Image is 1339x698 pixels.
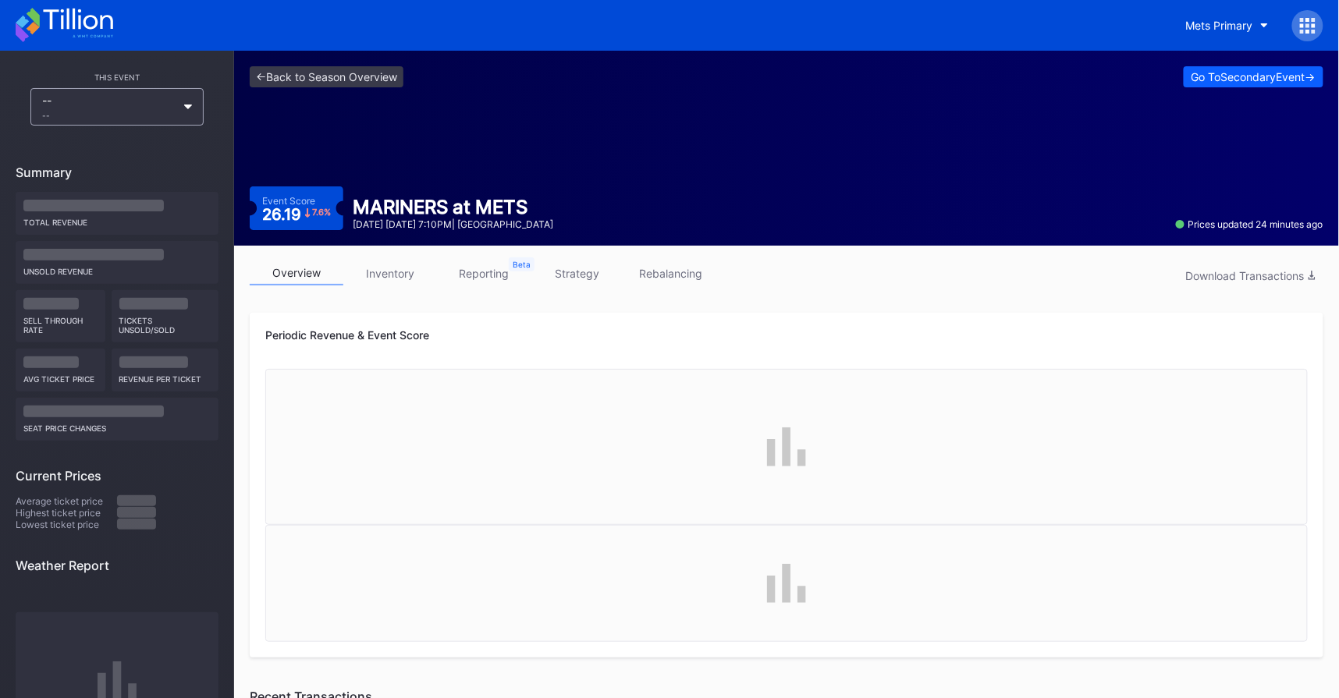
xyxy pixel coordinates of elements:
div: Event Score [262,195,315,207]
div: This Event [16,73,218,82]
a: <-Back to Season Overview [250,66,403,87]
div: -- [42,111,176,120]
div: Avg ticket price [23,368,98,384]
button: Go ToSecondaryEvent-> [1184,66,1323,87]
div: -- [42,94,176,120]
div: Periodic Revenue & Event Score [265,328,1308,342]
div: seat price changes [23,417,211,433]
div: Total Revenue [23,211,211,227]
div: Tickets Unsold/Sold [119,310,211,335]
div: Prices updated 24 minutes ago [1176,218,1323,230]
div: Unsold Revenue [23,260,211,276]
div: [DATE] [DATE] 7:10PM | [GEOGRAPHIC_DATA] [353,218,553,230]
a: reporting [437,261,531,285]
a: overview [250,261,343,285]
div: Average ticket price [16,495,117,507]
div: Current Prices [16,468,218,484]
button: Download Transactions [1178,265,1323,286]
div: 26.19 [262,207,331,222]
div: Mets Primary [1186,19,1253,32]
div: MARINERS at METS [353,196,553,218]
a: strategy [531,261,624,285]
div: Weather Report [16,558,218,573]
button: Mets Primary [1174,11,1280,40]
a: rebalancing [624,261,718,285]
div: Highest ticket price [16,507,117,519]
div: 7.6 % [312,208,331,217]
div: Download Transactions [1186,269,1316,282]
div: Sell Through Rate [23,310,98,335]
div: Summary [16,165,218,180]
div: Lowest ticket price [16,519,117,530]
a: inventory [343,261,437,285]
div: Revenue per ticket [119,368,211,384]
div: Go To Secondary Event -> [1192,70,1316,83]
